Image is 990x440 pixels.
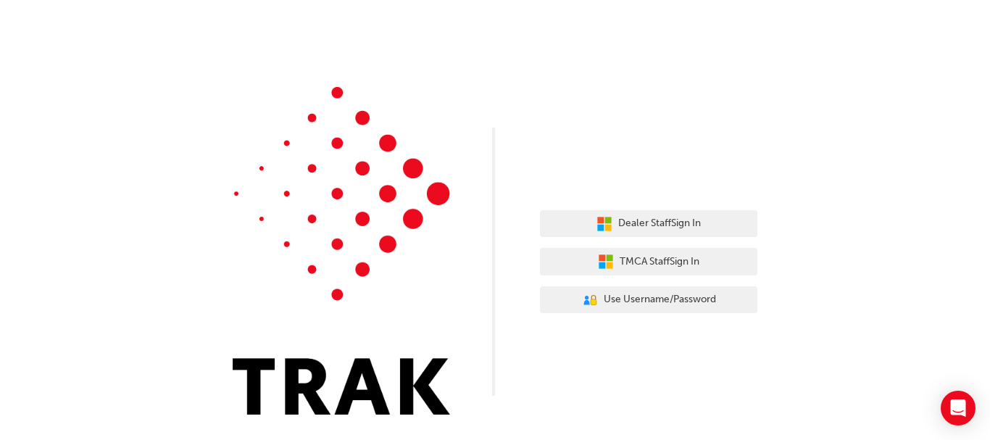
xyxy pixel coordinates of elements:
[540,286,757,314] button: Use Username/Password
[941,391,976,426] div: Open Intercom Messenger
[620,254,699,270] span: TMCA Staff Sign In
[604,291,716,308] span: Use Username/Password
[233,87,450,415] img: Trak
[540,248,757,275] button: TMCA StaffSign In
[618,215,701,232] span: Dealer Staff Sign In
[540,210,757,238] button: Dealer StaffSign In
